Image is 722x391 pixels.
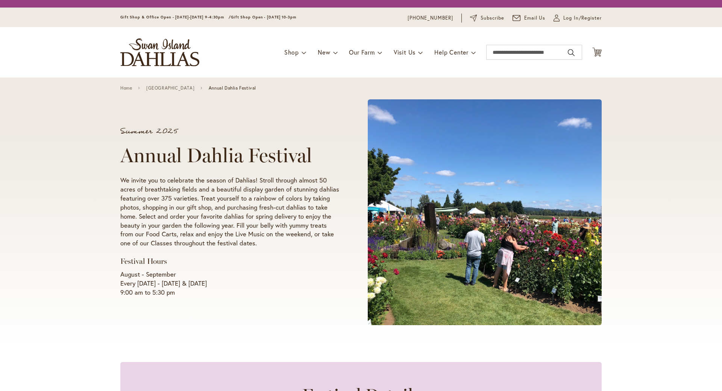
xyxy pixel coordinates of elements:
[408,14,453,22] a: [PHONE_NUMBER]
[120,257,339,266] h3: Festival Hours
[554,14,602,22] a: Log In/Register
[146,85,194,91] a: [GEOGRAPHIC_DATA]
[231,15,296,20] span: Gift Shop Open - [DATE] 10-3pm
[120,144,339,167] h1: Annual Dahlia Festival
[284,48,299,56] span: Shop
[120,85,132,91] a: Home
[434,48,469,56] span: Help Center
[513,14,546,22] a: Email Us
[120,128,339,135] p: Summer 2025
[318,48,330,56] span: New
[481,14,504,22] span: Subscribe
[120,38,199,66] a: store logo
[568,47,575,59] button: Search
[563,14,602,22] span: Log In/Register
[209,85,256,91] span: Annual Dahlia Festival
[120,15,231,20] span: Gift Shop & Office Open - [DATE]-[DATE] 9-4:30pm /
[349,48,375,56] span: Our Farm
[120,270,339,297] p: August - September Every [DATE] - [DATE] & [DATE] 9:00 am to 5:30 pm
[120,176,339,248] p: We invite you to celebrate the season of Dahlias! Stroll through almost 50 acres of breathtaking ...
[524,14,546,22] span: Email Us
[470,14,504,22] a: Subscribe
[394,48,416,56] span: Visit Us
